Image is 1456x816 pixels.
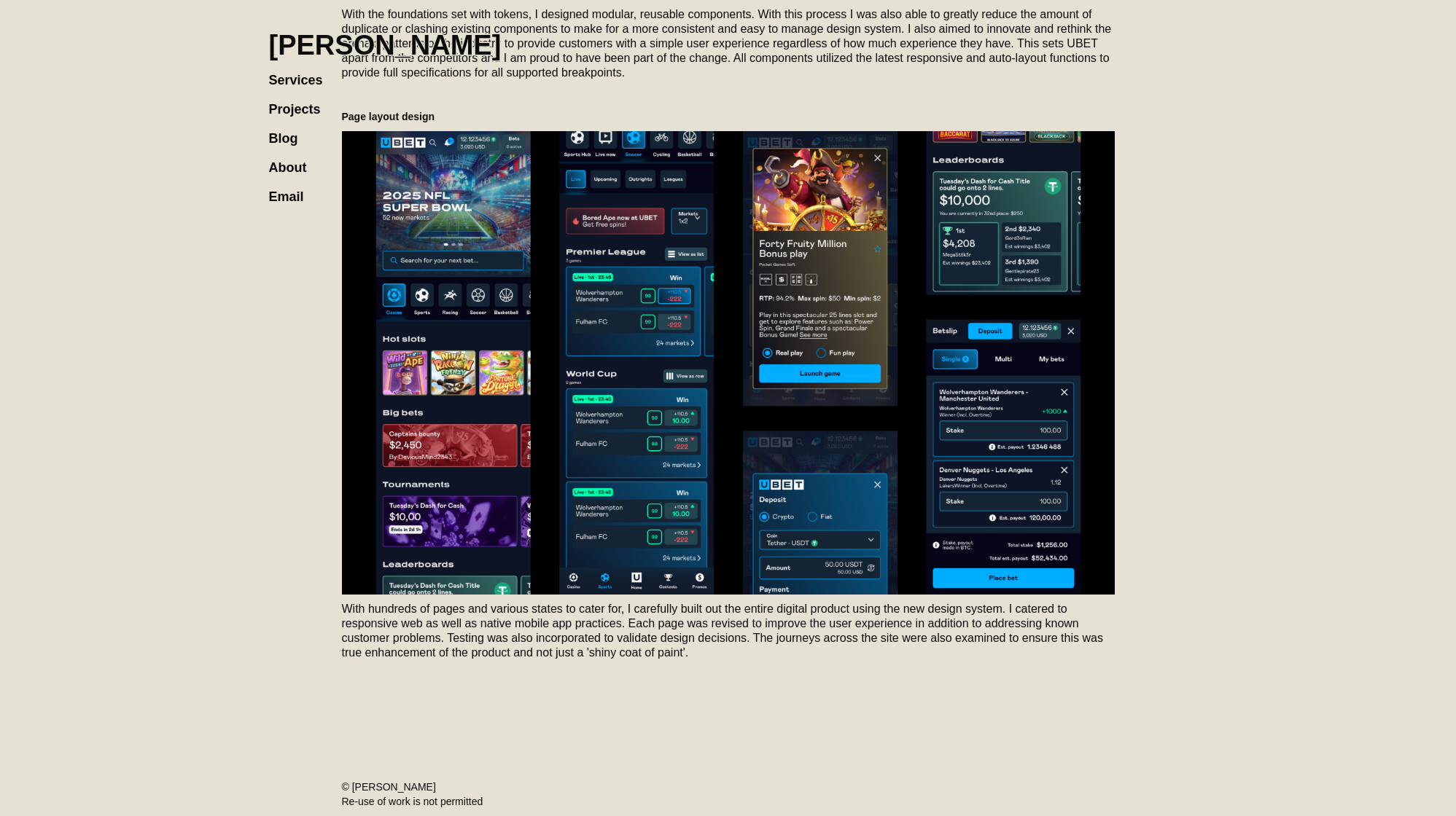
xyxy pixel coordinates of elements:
a: About [269,146,322,175]
a: home [269,15,502,61]
p: With the foundations set with tokens, I designed modular, reusable components. With this process ... [342,7,1115,80]
a: Email [269,175,319,204]
p: ‍ [342,667,1115,682]
a: Projects [269,87,335,117]
div: © [PERSON_NAME] Re-use of work is not permitted [342,780,1115,809]
a: Blog [269,117,313,146]
p: With hundreds of pages and various states to cater for, I carefully built out the entire digital ... [342,602,1115,660]
a: Services [269,58,338,87]
p: ‍ [342,87,1115,102]
h5: Page layout design [342,109,1115,124]
h1: [PERSON_NAME] [269,29,502,61]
